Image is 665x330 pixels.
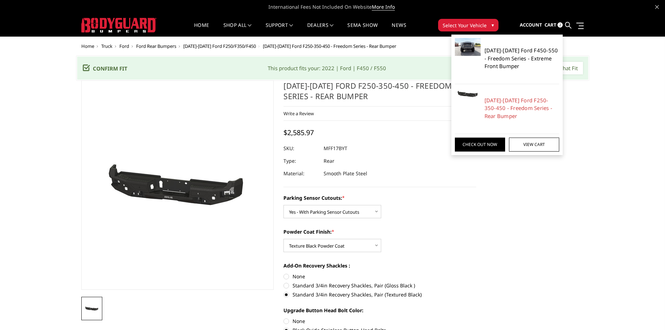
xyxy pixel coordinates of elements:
a: Dealers [307,23,334,36]
a: Home [194,23,209,36]
label: Parking Sensor Cutouts: [283,194,476,201]
dt: SKU: [283,142,318,155]
span: ▾ [492,21,494,29]
img: 2017-2022 Ford F450-550 - Freedom Series - Extreme Front Bumper [455,38,481,56]
iframe: Chat Widget [630,296,665,330]
div: This product fits your: 2022 | Ford | F450 / F550 [268,64,386,72]
a: shop all [223,23,252,36]
dt: Material: [283,167,318,180]
a: News [392,23,406,36]
label: Powder Coat Finish: [283,228,476,235]
label: None [283,273,476,280]
a: Ford [119,43,129,49]
a: Ford Rear Bumpers [136,43,176,49]
label: None [283,317,476,325]
span: Cart [545,22,556,28]
a: Support [266,23,293,36]
a: Write a Review [283,110,314,117]
a: More Info [372,3,395,10]
h1: [DATE]-[DATE] Ford F250-350-450 - Freedom Series - Rear Bumper [283,80,476,107]
span: [DATE]-[DATE] Ford F250-350-450 - Freedom Series - Rear Bumper [263,43,396,49]
a: View Cart [509,138,559,152]
span: BODYGUARD [485,39,512,46]
a: Account [520,16,542,35]
span: Confirm Fit [93,65,127,72]
span: Select Your Vehicle [443,22,487,29]
dd: MFF17BYT [324,142,347,155]
a: Cart 2 [545,16,563,35]
dd: Smooth Plate Steel [324,167,367,180]
dd: Rear [324,155,334,167]
span: $4,970.98 [485,72,504,79]
a: [DATE]-[DATE] Ford F450-550 - Freedom Series - Extreme Front Bumper [485,46,560,70]
span: $2,585.97 [283,128,314,137]
a: Check out now [455,138,505,152]
label: Add-On Recovery Shackles : [283,262,476,269]
img: 2017-2022 Ford F250-350-450 - Freedom Series - Rear Bumper [455,88,481,100]
span: BODYGUARD [485,88,512,95]
button: Select Your Vehicle [438,19,498,31]
img: BODYGUARD BUMPERS [81,18,156,32]
a: Truck [101,43,112,49]
a: SEMA Show [347,23,378,36]
span: $2,585.97 [485,122,504,129]
a: Home [81,43,94,49]
span: 2 [557,22,563,28]
label: Standard 3/4in Recovery Shackles, Pair (Textured Black) [283,291,476,298]
a: [DATE]-[DATE] Ford F250-350-450 - Freedom Series - Rear Bumper [485,96,560,120]
span: Account [520,22,542,28]
label: Upgrade Button Head Bolt Color: [283,307,476,314]
img: 2017-2022 Ford F250-350-450 - Freedom Series - Rear Bumper [83,305,100,313]
dt: Type: [283,155,318,167]
a: 2017-2022 Ford F250-350-450 - Freedom Series - Rear Bumper [81,80,274,290]
label: Standard 3/4in Recovery Shackles, Pair (Gloss Black ) [283,282,476,289]
a: [DATE]-[DATE] Ford F250/F350/F450 [183,43,256,49]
